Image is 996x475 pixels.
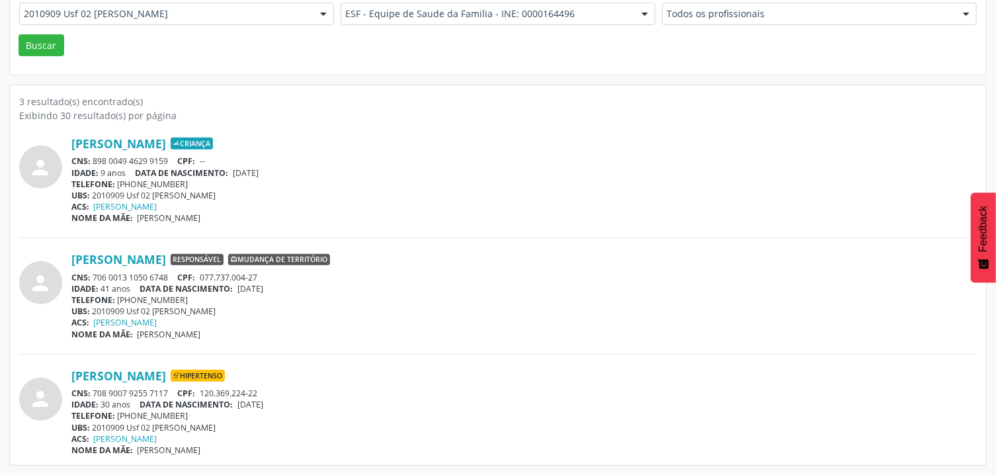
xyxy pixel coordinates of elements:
a: [PERSON_NAME] [71,136,166,151]
div: 41 anos [71,283,977,294]
div: 2010909 Usf 02 [PERSON_NAME] [71,422,977,433]
div: 3 resultado(s) encontrado(s) [19,95,977,108]
span: [DATE] [233,167,259,179]
a: [PERSON_NAME] [71,252,166,267]
span: Responsável [171,254,224,266]
span: TELEFONE: [71,179,115,190]
button: Feedback - Mostrar pesquisa [971,193,996,282]
span: NOME DA MÃE: [71,445,133,456]
span: Todos os profissionais [667,7,950,21]
a: [PERSON_NAME] [94,317,157,328]
span: UBS: [71,190,90,201]
div: 706 0013 1050 6748 [71,272,977,283]
span: Mudança de território [228,254,330,266]
a: [PERSON_NAME] [94,201,157,212]
div: 708 9007 9255 7117 [71,388,977,399]
div: Exibindo 30 resultado(s) por página [19,108,977,122]
span: IDADE: [71,167,99,179]
span: ACS: [71,201,89,212]
i: person [29,271,53,295]
span: Hipertenso [171,370,225,382]
i: person [29,155,53,179]
button: Buscar [19,34,64,57]
div: 2010909 Usf 02 [PERSON_NAME] [71,306,977,317]
span: 077.737.004-27 [200,272,257,283]
span: [PERSON_NAME] [138,329,201,340]
span: TELEFONE: [71,410,115,421]
div: [PHONE_NUMBER] [71,294,977,306]
span: DATA DE NASCIMENTO: [136,167,229,179]
span: UBS: [71,422,90,433]
span: ACS: [71,433,89,445]
div: [PHONE_NUMBER] [71,410,977,421]
span: NOME DA MÃE: [71,329,133,340]
span: IDADE: [71,283,99,294]
div: 898 0049 4629 9159 [71,155,977,167]
div: [PHONE_NUMBER] [71,179,977,190]
span: [PERSON_NAME] [138,212,201,224]
span: NOME DA MÃE: [71,212,133,224]
a: [PERSON_NAME] [94,433,157,445]
span: [DATE] [237,283,263,294]
span: CNS: [71,272,91,283]
span: ESF - Equipe de Saude da Familia - INE: 0000164496 [345,7,628,21]
span: 120.369.224-22 [200,388,257,399]
span: -- [200,155,205,167]
span: CNS: [71,388,91,399]
span: CPF: [178,388,196,399]
span: TELEFONE: [71,294,115,306]
div: 9 anos [71,167,977,179]
span: CPF: [178,272,196,283]
span: CNS: [71,155,91,167]
a: [PERSON_NAME] [71,368,166,383]
span: DATA DE NASCIMENTO: [140,399,233,410]
span: UBS: [71,306,90,317]
span: Feedback [977,206,989,252]
span: IDADE: [71,399,99,410]
span: Criança [171,138,213,150]
span: CPF: [178,155,196,167]
span: [PERSON_NAME] [138,445,201,456]
span: [DATE] [237,399,263,410]
span: ACS: [71,317,89,328]
div: 30 anos [71,399,977,410]
div: 2010909 Usf 02 [PERSON_NAME] [71,190,977,201]
span: DATA DE NASCIMENTO: [140,283,233,294]
span: 2010909 Usf 02 [PERSON_NAME] [24,7,307,21]
i: person [29,387,53,411]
